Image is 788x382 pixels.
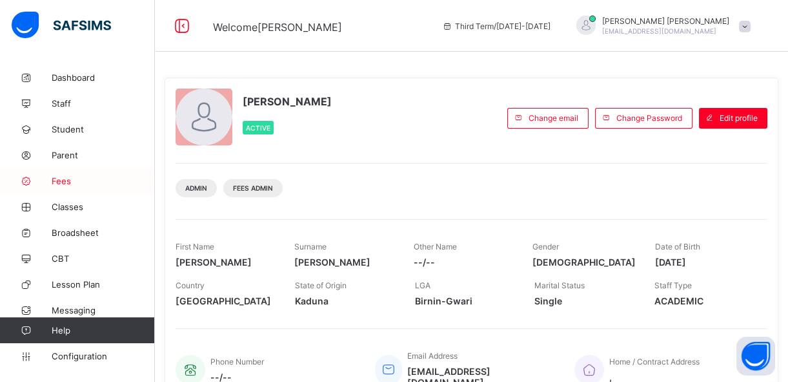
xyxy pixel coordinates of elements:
span: Country [176,281,205,290]
span: Dashboard [52,72,155,83]
span: --/-- [414,257,513,268]
span: Configuration [52,351,154,361]
span: Other Name [414,242,457,251]
span: Marital Status [534,281,585,290]
span: session/term information [442,21,551,31]
span: [DEMOGRAPHIC_DATA] [532,257,636,268]
span: Welcome [PERSON_NAME] [213,21,342,34]
span: LGA [415,281,430,290]
span: Email Address [407,351,458,361]
span: CBT [52,253,155,264]
span: Active [246,124,270,132]
span: Phone Number [210,357,264,366]
span: Kaduna [295,295,395,306]
span: Birnin-Gwari [415,295,515,306]
span: Fees [52,176,155,186]
div: PatriciaAaron [563,16,757,37]
span: [PERSON_NAME] [294,257,394,268]
span: Lesson Plan [52,279,155,290]
span: Parent [52,150,155,160]
span: [EMAIL_ADDRESS][DOMAIN_NAME] [602,27,716,35]
span: Surname [294,242,327,251]
span: State of Origin [295,281,347,290]
span: [PERSON_NAME] [PERSON_NAME] [602,16,729,26]
span: Staff [52,98,155,109]
span: Date of Birth [655,242,700,251]
span: ACADEMIC [654,295,754,306]
span: Student [52,124,155,134]
span: Single [534,295,634,306]
span: [DATE] [655,257,754,268]
span: First Name [176,242,214,251]
span: Change Password [616,113,682,123]
span: [PERSON_NAME] [243,95,332,108]
span: Admin [185,184,207,192]
span: Gender [532,242,559,251]
span: Broadsheet [52,228,155,238]
span: Classes [52,202,155,212]
span: Messaging [52,305,155,315]
span: Staff Type [654,281,692,290]
span: Home / Contract Address [609,357,700,366]
img: safsims [12,12,111,39]
span: [GEOGRAPHIC_DATA] [176,295,276,306]
span: Change email [529,113,578,123]
span: Fees Admin [233,184,273,192]
span: [PERSON_NAME] [176,257,275,268]
button: Open asap [736,337,775,376]
span: Help [52,325,154,335]
span: Edit profile [720,113,758,123]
